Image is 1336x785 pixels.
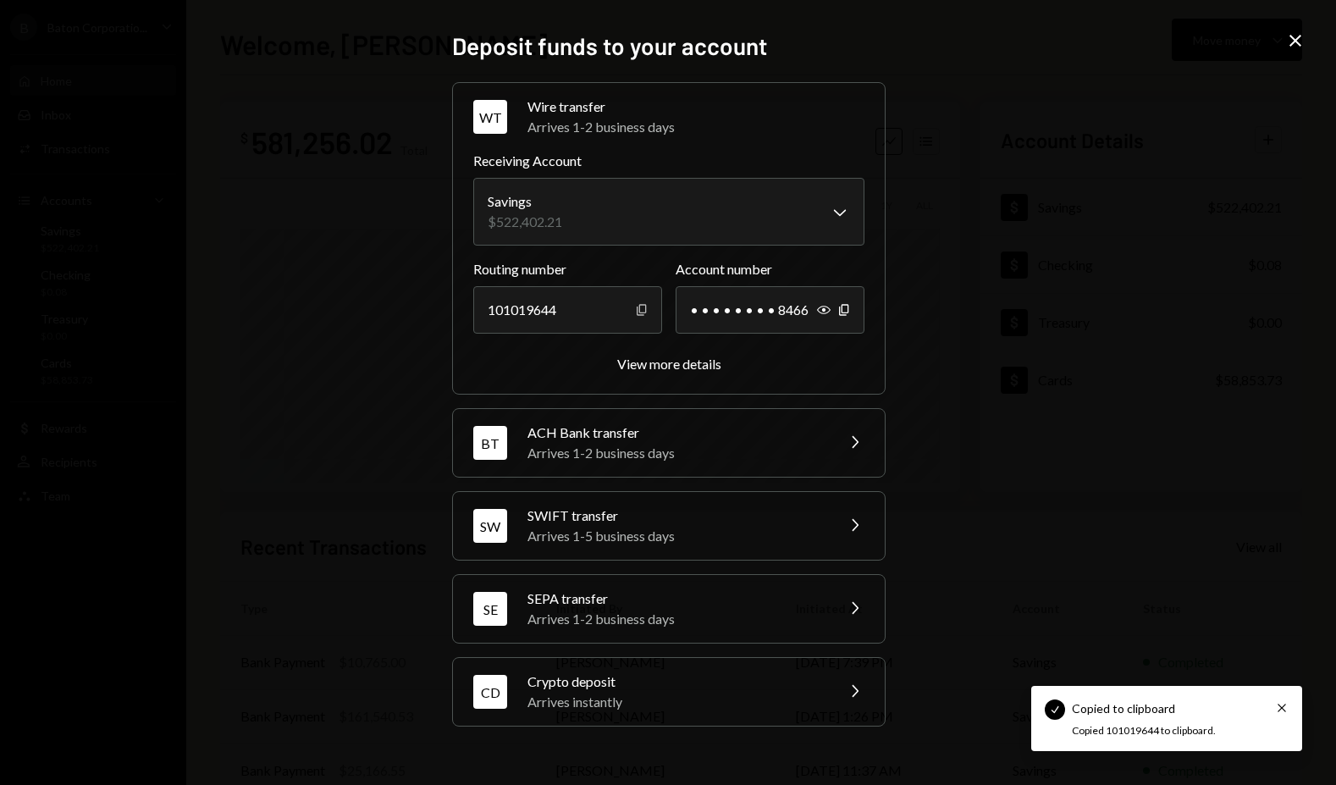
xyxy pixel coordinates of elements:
div: BT [473,426,507,460]
div: CD [473,675,507,709]
div: ACH Bank transfer [527,423,824,443]
div: WTWire transferArrives 1-2 business days [473,151,864,373]
button: View more details [617,356,721,373]
label: Account number [676,259,864,279]
div: Crypto deposit [527,672,824,692]
button: BTACH Bank transferArrives 1-2 business days [453,409,885,477]
button: CDCrypto depositArrives instantly [453,658,885,726]
div: SEPA transfer [527,589,824,609]
div: SE [473,592,507,626]
label: Receiving Account [473,151,864,171]
button: Receiving Account [473,178,864,246]
div: Wire transfer [527,97,864,117]
div: WT [473,100,507,134]
div: Copied to clipboard [1072,699,1175,717]
div: SWIFT transfer [527,506,824,526]
div: View more details [617,356,721,372]
div: 101019644 [473,286,662,334]
div: Arrives 1-2 business days [527,443,824,463]
div: Arrives 1-2 business days [527,609,824,629]
div: • • • • • • • • 8466 [676,286,864,334]
button: SWSWIFT transferArrives 1-5 business days [453,492,885,560]
div: SW [473,509,507,543]
button: SESEPA transferArrives 1-2 business days [453,575,885,643]
h2: Deposit funds to your account [452,30,884,63]
div: Arrives instantly [527,692,824,712]
label: Routing number [473,259,662,279]
div: Arrives 1-2 business days [527,117,864,137]
div: Arrives 1-5 business days [527,526,824,546]
div: Copied 101019644 to clipboard. [1072,724,1251,738]
button: WTWire transferArrives 1-2 business days [453,83,885,151]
